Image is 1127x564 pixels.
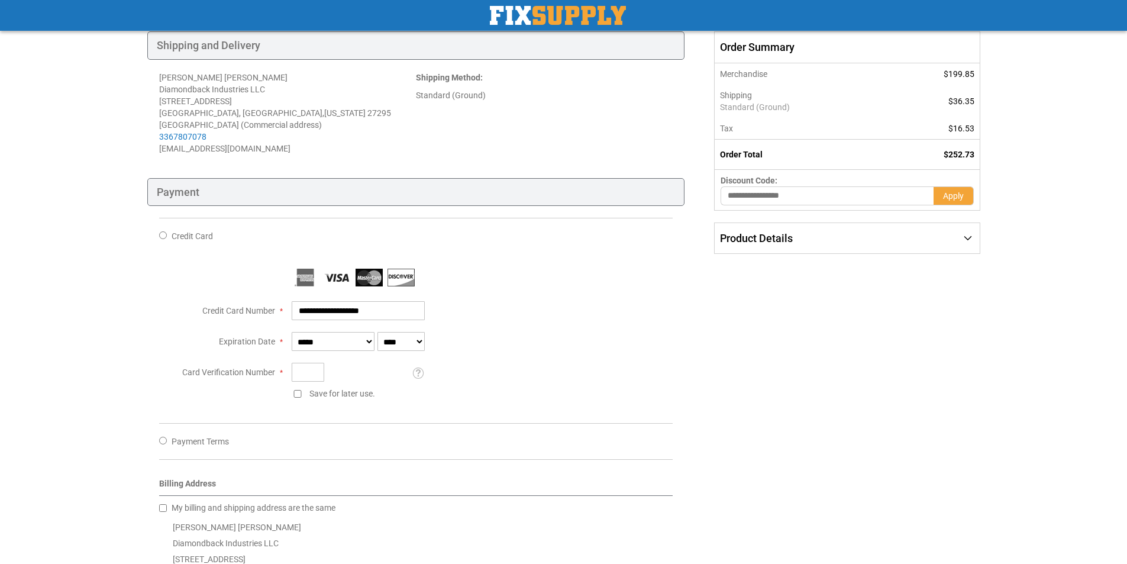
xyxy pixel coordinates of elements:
span: Standard (Ground) [720,101,883,113]
span: Credit Card Number [202,306,275,315]
span: My billing and shipping address are the same [172,503,335,513]
img: Visa [324,269,351,286]
address: [PERSON_NAME] [PERSON_NAME] Diamondback Industries LLC [STREET_ADDRESS] [GEOGRAPHIC_DATA], [GEOGR... [159,72,416,154]
span: Shipping Method [416,73,480,82]
span: Product Details [720,232,793,244]
span: Credit Card [172,231,213,241]
span: Payment Terms [172,437,229,446]
span: [US_STATE] [324,108,366,118]
th: Tax [715,118,889,140]
span: $36.35 [948,96,974,106]
span: Card Verification Number [182,368,275,377]
a: store logo [490,6,626,25]
img: American Express [292,269,319,286]
span: [EMAIL_ADDRESS][DOMAIN_NAME] [159,144,290,153]
div: Standard (Ground) [416,89,673,101]
img: MasterCard [356,269,383,286]
img: Fix Industrial Supply [490,6,626,25]
strong: : [416,73,483,82]
div: Payment [147,178,685,207]
span: $252.73 [944,150,974,159]
span: Expiration Date [219,337,275,346]
th: Merchandise [715,63,889,85]
img: Discover [387,269,415,286]
span: $199.85 [944,69,974,79]
div: Shipping and Delivery [147,31,685,60]
span: Apply [943,191,964,201]
span: $16.53 [948,124,974,133]
span: Shipping [720,91,752,100]
span: Discount Code: [721,176,777,185]
div: Billing Address [159,478,673,496]
span: Order Summary [714,31,980,63]
strong: Order Total [720,150,763,159]
span: Save for later use. [309,389,375,398]
a: 3367807078 [159,132,206,141]
button: Apply [934,186,974,205]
